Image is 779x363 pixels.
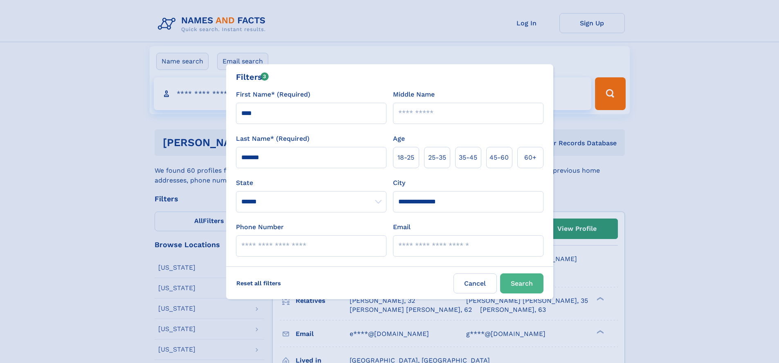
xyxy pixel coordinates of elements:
[236,222,284,232] label: Phone Number
[459,153,477,162] span: 35‑45
[393,178,405,188] label: City
[397,153,414,162] span: 18‑25
[393,134,405,144] label: Age
[393,90,435,99] label: Middle Name
[500,273,543,293] button: Search
[236,90,310,99] label: First Name* (Required)
[489,153,509,162] span: 45‑60
[428,153,446,162] span: 25‑35
[236,178,386,188] label: State
[393,222,411,232] label: Email
[231,273,286,293] label: Reset all filters
[236,71,269,83] div: Filters
[236,134,310,144] label: Last Name* (Required)
[524,153,537,162] span: 60+
[453,273,497,293] label: Cancel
